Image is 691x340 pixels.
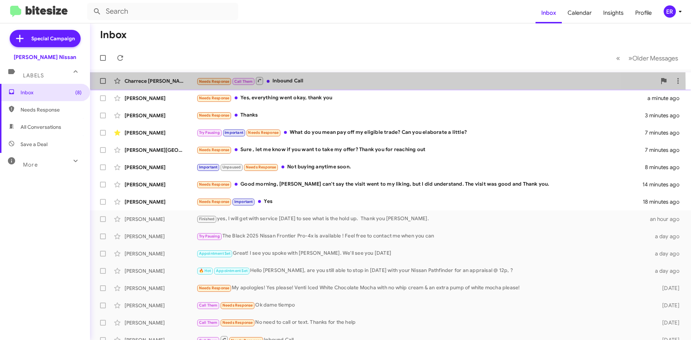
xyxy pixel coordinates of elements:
span: Appointment Set [199,251,231,256]
button: ER [658,5,683,18]
div: Yes [197,198,643,206]
div: Thanks [197,111,645,119]
span: Labels [23,72,44,79]
span: Needs Response [199,148,230,152]
div: Not buying anytime soon. [197,163,645,171]
div: [DATE] [651,319,685,326]
span: Try Pausing [199,130,220,135]
button: Previous [612,51,624,65]
h1: Inbox [100,29,127,41]
span: 🔥 Hot [199,268,211,273]
div: [PERSON_NAME] [125,129,197,136]
div: [PERSON_NAME] [125,302,197,309]
span: Call Them [199,320,218,325]
span: Try Pausing [199,234,220,239]
span: Needs Response [199,286,230,290]
span: Call Them [234,79,253,84]
div: [DATE] [651,302,685,309]
div: [PERSON_NAME] [125,250,197,257]
span: Needs Response [199,182,230,187]
span: » [628,54,632,63]
div: [PERSON_NAME] [125,95,197,102]
div: [PERSON_NAME] [125,164,197,171]
a: Inbox [536,3,562,23]
span: Important [199,165,218,169]
div: Charrece [PERSON_NAME] [125,77,197,85]
span: Important [234,199,253,204]
span: Needs Response [199,199,230,204]
div: a minute ago [647,95,685,102]
div: [PERSON_NAME] Nissan [14,54,76,61]
button: Next [624,51,682,65]
div: [PERSON_NAME] [125,267,197,275]
a: Calendar [562,3,597,23]
div: an hour ago [650,216,685,223]
span: Needs Response [222,303,253,308]
span: « [616,54,620,63]
span: Important [225,130,243,135]
div: ER [664,5,676,18]
div: [PERSON_NAME][GEOGRAPHIC_DATA] [125,146,197,154]
div: a day ago [651,250,685,257]
div: No need to call or text. Thanks for the help [197,318,651,327]
span: Call Them [199,303,218,308]
nav: Page navigation example [612,51,682,65]
div: What do you mean pay off my eligible trade? Can you elaborate a little? [197,128,645,137]
span: Inbox [21,89,82,96]
span: More [23,162,38,168]
span: All Conversations [21,123,61,131]
div: 8 minutes ago [645,164,685,171]
span: Needs Response [248,130,279,135]
div: Hello [PERSON_NAME], are you still able to stop in [DATE] with your Nissan Pathfinder for an appr... [197,267,651,275]
input: Search [87,3,238,20]
span: Needs Response [199,79,230,84]
div: [PERSON_NAME] [125,112,197,119]
div: [DATE] [651,285,685,292]
div: Inbound Call [197,76,656,85]
div: Good morning, [PERSON_NAME] can't say the visit went to my liking, but I did understand. The visi... [197,180,642,189]
div: yes, I will get with service [DATE] to see what is the hold up. Thank you [PERSON_NAME]. [197,215,650,223]
div: [PERSON_NAME] [125,216,197,223]
div: a day ago [651,233,685,240]
div: Yes, everything went okay, thank you [197,94,647,102]
span: Needs Response [199,113,230,118]
div: Great! I see you spoke with [PERSON_NAME]. We'll see you [DATE] [197,249,651,258]
div: [PERSON_NAME] [125,319,197,326]
div: Ok dame tiempo [197,301,651,309]
div: [PERSON_NAME] [125,233,197,240]
div: [PERSON_NAME] [125,198,197,205]
span: Needs Response [246,165,276,169]
div: 18 minutes ago [643,198,685,205]
a: Insights [597,3,629,23]
span: Save a Deal [21,141,48,148]
a: Special Campaign [10,30,81,47]
span: Older Messages [632,54,678,62]
div: Sure , let me know if you want to take my offer? Thank you for reaching out [197,146,645,154]
div: 7 minutes ago [645,129,685,136]
div: a day ago [651,267,685,275]
span: Needs Response [21,106,82,113]
span: Needs Response [199,96,230,100]
span: Unpaused [222,165,241,169]
div: The Black 2025 Nissan Frontier Pro-4x is available ! Feel free to contact me when you can [197,232,651,240]
div: My apologies! Yes please! Venti Iced White Chocolate Mocha with no whip cream & an extra pump of ... [197,284,651,292]
span: Appointment Set [216,268,248,273]
div: [PERSON_NAME] [125,285,197,292]
div: 3 minutes ago [645,112,685,119]
span: Special Campaign [31,35,75,42]
span: (8) [75,89,82,96]
span: Finished [199,217,215,221]
div: [PERSON_NAME] [125,181,197,188]
a: Profile [629,3,658,23]
div: 14 minutes ago [642,181,685,188]
div: 7 minutes ago [645,146,685,154]
span: Needs Response [222,320,253,325]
